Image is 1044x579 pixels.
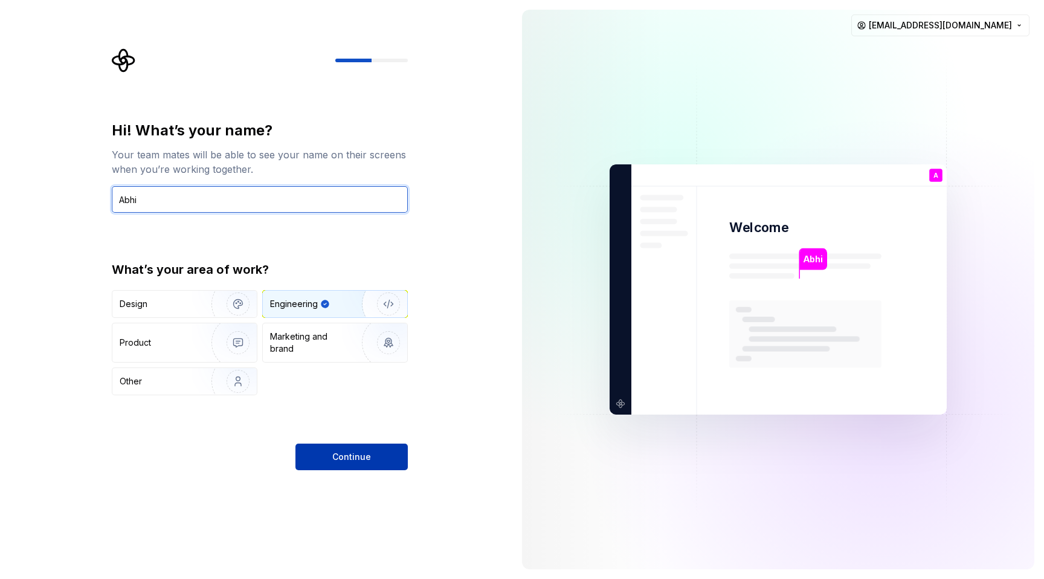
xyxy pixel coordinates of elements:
[112,186,408,213] input: Han Solo
[933,172,938,179] p: A
[112,48,136,73] svg: Supernova Logo
[120,375,142,387] div: Other
[120,298,147,310] div: Design
[295,444,408,470] button: Continue
[112,261,408,278] div: What’s your area of work?
[803,253,822,266] p: Abhi
[869,19,1012,31] span: [EMAIL_ADDRESS][DOMAIN_NAME]
[851,15,1029,36] button: [EMAIL_ADDRESS][DOMAIN_NAME]
[729,219,788,236] p: Welcome
[270,331,352,355] div: Marketing and brand
[112,121,408,140] div: Hi! What’s your name?
[120,337,151,349] div: Product
[332,451,371,463] span: Continue
[270,298,318,310] div: Engineering
[112,147,408,176] div: Your team mates will be able to see your name on their screens when you’re working together.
